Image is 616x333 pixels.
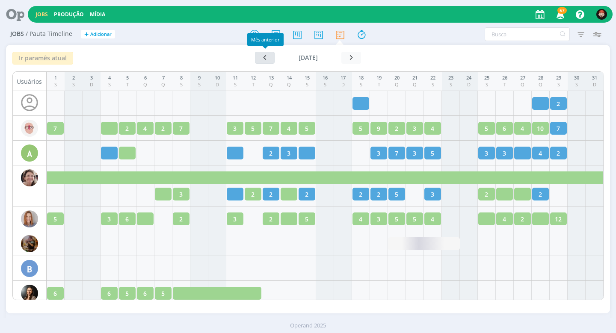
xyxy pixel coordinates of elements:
[233,215,237,224] span: 3
[557,7,567,14] span: 57
[269,81,274,88] div: Q
[84,30,89,39] span: +
[161,289,165,298] span: 5
[395,190,398,199] span: 5
[502,74,507,82] div: 26
[539,149,542,158] span: 4
[269,190,272,199] span: 2
[305,74,310,82] div: 15
[503,124,506,133] span: 6
[54,81,57,88] div: S
[341,81,346,88] div: D
[538,74,543,82] div: 28
[359,124,362,133] span: 5
[36,11,48,18] a: Jobs
[198,81,201,88] div: S
[269,149,272,158] span: 2
[233,124,237,133] span: 3
[485,190,488,199] span: 2
[81,30,115,39] button: +Adicionar
[179,215,183,224] span: 2
[90,32,112,37] span: Adicionar
[557,149,560,158] span: 2
[503,149,506,158] span: 3
[485,149,488,158] span: 3
[21,144,38,162] div: A
[233,74,238,82] div: 11
[251,190,255,199] span: 2
[21,210,38,227] img: A
[430,81,435,88] div: S
[574,74,579,82] div: 30
[21,235,38,252] img: A
[215,74,220,82] div: 10
[247,33,284,46] div: Mês anterior
[287,74,292,82] div: 14
[557,99,560,108] span: 2
[484,74,489,82] div: 25
[287,149,290,158] span: 3
[413,124,416,133] span: 3
[107,215,111,224] span: 3
[377,190,380,199] span: 2
[161,74,165,82] div: 7
[341,74,346,82] div: 17
[287,124,290,133] span: 4
[21,285,38,302] img: B
[555,215,562,224] span: 12
[269,74,274,82] div: 13
[596,7,607,22] button: W
[521,215,524,224] span: 2
[556,81,561,88] div: S
[484,81,489,88] div: S
[358,74,364,82] div: 18
[377,215,380,224] span: 3
[251,74,256,82] div: 12
[161,81,165,88] div: Q
[54,74,57,82] div: 1
[377,124,380,133] span: 9
[485,124,488,133] span: 5
[126,81,129,88] div: T
[413,149,416,158] span: 3
[251,81,256,88] div: T
[520,74,525,82] div: 27
[412,74,418,82] div: 21
[143,81,147,88] div: Q
[72,74,75,82] div: 2
[107,289,111,298] span: 6
[395,215,398,224] span: 5
[53,124,57,133] span: 7
[377,149,380,158] span: 3
[108,81,111,88] div: S
[125,289,129,298] span: 5
[53,289,57,298] span: 6
[21,120,38,137] img: A
[466,81,471,88] div: D
[376,81,382,88] div: T
[21,260,38,277] div: B
[21,169,38,186] img: A
[287,81,292,88] div: Q
[539,190,542,199] span: 2
[551,7,569,22] button: 57
[537,124,544,133] span: 10
[358,81,364,88] div: S
[521,124,524,133] span: 4
[215,81,220,88] div: D
[299,53,318,62] span: [DATE]
[359,215,362,224] span: 4
[108,74,111,82] div: 4
[143,289,147,298] span: 6
[430,74,435,82] div: 22
[26,30,72,38] span: / Pauta Timeline
[125,215,129,224] span: 6
[90,74,93,82] div: 3
[448,81,453,88] div: S
[592,74,597,82] div: 31
[359,190,362,199] span: 2
[143,74,147,82] div: 6
[305,215,308,224] span: 5
[592,81,597,88] div: D
[431,215,434,224] span: 4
